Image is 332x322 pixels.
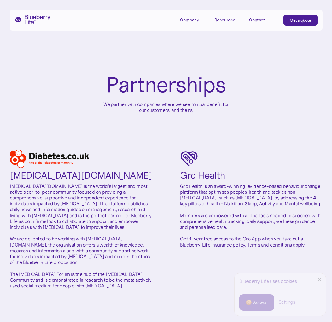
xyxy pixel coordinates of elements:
[180,183,323,248] p: Gro Health is an award-winning, evidence-based behaviour change platform that optimises peoples' ...
[15,15,51,24] a: home
[246,299,268,306] div: 🍪 Accept
[180,170,225,181] h2: Gro Health
[283,15,318,26] a: Get a quote
[290,17,311,23] div: Get a quote
[279,299,295,306] a: Settings
[106,73,226,97] h1: Partnerships
[180,15,207,25] div: Company
[10,183,152,289] p: [MEDICAL_DATA][DOMAIN_NAME] is the world’s largest and most active peer-to-peer community focused...
[10,170,152,181] h2: [MEDICAL_DATA][DOMAIN_NAME]
[214,15,242,25] div: Resources
[249,17,265,23] div: Contact
[239,278,321,284] div: Blueberry Life uses cookies
[214,17,235,23] div: Resources
[180,17,199,23] div: Company
[249,15,276,25] a: Contact
[313,273,326,286] a: Close Cookie Popup
[102,101,230,113] p: We partner with companies where we see mutual benefit for our customers, and theirs.
[239,294,274,311] a: 🍪 Accept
